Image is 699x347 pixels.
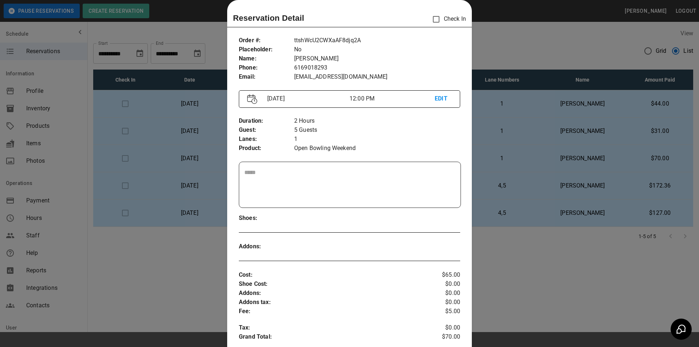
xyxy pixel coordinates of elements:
[239,307,423,316] p: Fee :
[239,214,294,223] p: Shoes :
[423,332,460,343] p: $70.00
[239,72,294,82] p: Email :
[239,36,294,45] p: Order # :
[423,307,460,316] p: $5.00
[239,332,423,343] p: Grand Total :
[239,135,294,144] p: Lanes :
[423,271,460,280] p: $65.00
[435,94,452,103] p: EDIT
[294,126,460,135] p: 5 Guests
[239,144,294,153] p: Product :
[294,54,460,63] p: [PERSON_NAME]
[294,72,460,82] p: [EMAIL_ADDRESS][DOMAIN_NAME]
[233,12,304,24] p: Reservation Detail
[423,289,460,298] p: $0.00
[239,54,294,63] p: Name :
[294,117,460,126] p: 2 Hours
[239,289,423,298] p: Addons :
[239,323,423,332] p: Tax :
[423,323,460,332] p: $0.00
[423,298,460,307] p: $0.00
[247,94,257,104] img: Vector
[294,63,460,72] p: 6169018293
[294,36,460,45] p: ttshWcU2CWXaAF8djq2A
[264,94,349,103] p: [DATE]
[294,45,460,54] p: No
[294,144,460,153] p: Open Bowling Weekend
[239,117,294,126] p: Duration :
[239,271,423,280] p: Cost :
[239,63,294,72] p: Phone :
[429,12,466,27] p: Check In
[294,135,460,144] p: 1
[239,126,294,135] p: Guest :
[239,298,423,307] p: Addons tax :
[239,280,423,289] p: Shoe Cost :
[239,242,294,251] p: Addons :
[239,45,294,54] p: Placeholder :
[349,94,435,103] p: 12:00 PM
[423,280,460,289] p: $0.00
